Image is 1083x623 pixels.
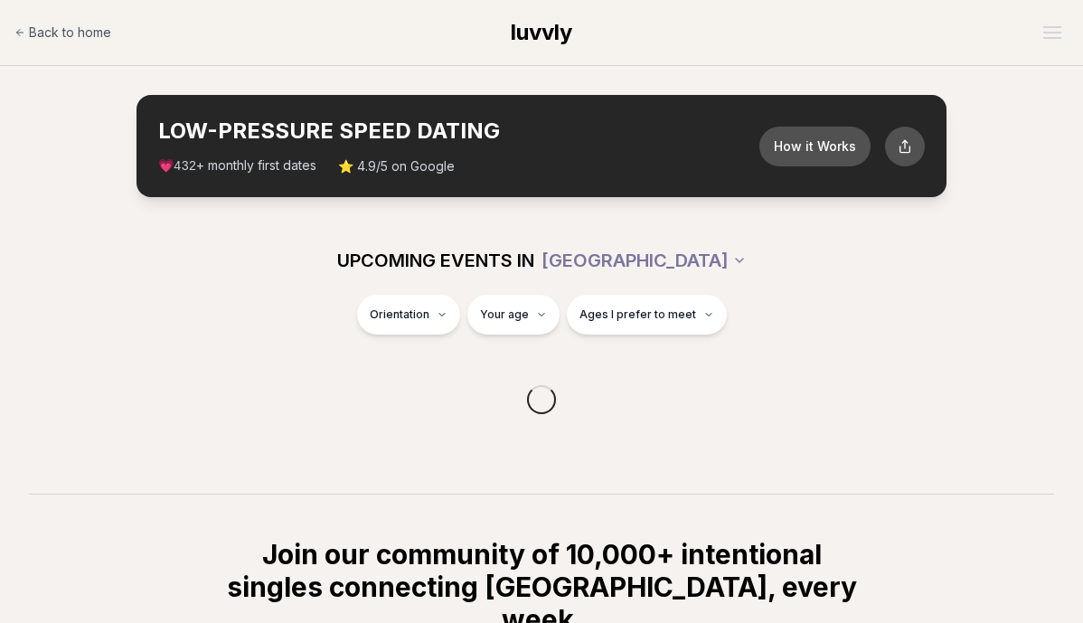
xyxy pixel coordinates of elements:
[467,295,560,335] button: Your age
[541,241,747,280] button: [GEOGRAPHIC_DATA]
[480,307,529,322] span: Your age
[14,14,111,51] a: Back to home
[511,18,572,47] a: luvvly
[759,127,871,166] button: How it Works
[29,24,111,42] span: Back to home
[337,248,534,273] span: UPCOMING EVENTS IN
[338,157,455,175] span: ⭐ 4.9/5 on Google
[370,307,429,322] span: Orientation
[174,159,196,174] span: 432
[158,117,759,146] h2: LOW-PRESSURE SPEED DATING
[511,19,572,45] span: luvvly
[158,156,316,175] span: 💗 + monthly first dates
[357,295,460,335] button: Orientation
[567,295,727,335] button: Ages I prefer to meet
[1036,19,1069,46] button: Open menu
[579,307,696,322] span: Ages I prefer to meet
